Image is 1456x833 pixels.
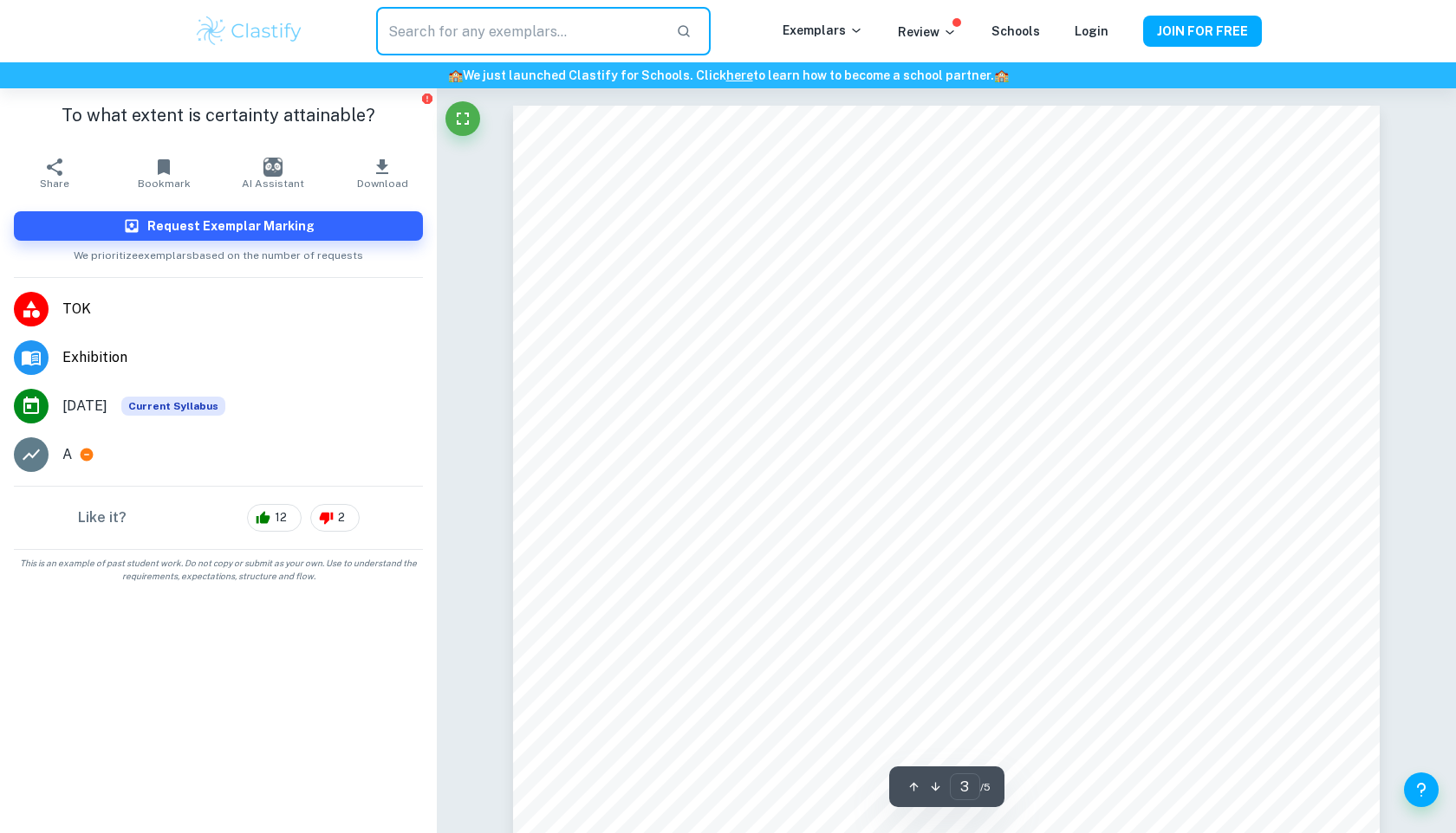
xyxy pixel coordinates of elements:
[194,14,304,48] img: Clastify logo
[3,66,1453,85] h6: We just launched Clastify for Schools. Click to learn how to become a school partner.
[218,149,328,197] button: AI Assistant
[994,68,1009,82] span: 🏫
[448,68,463,82] span: 🏫
[263,158,283,177] img: AI Assistant
[74,241,363,263] span: We prioritize exemplars based on the number of requests
[14,211,423,241] button: Request Exemplar Marking
[62,347,423,368] span: Exhibition
[357,178,408,190] span: Download
[445,101,480,136] button: Fullscreen
[898,23,957,42] p: Review
[265,509,296,526] span: 12
[62,299,423,320] span: TOK
[991,24,1040,38] a: Schools
[726,68,753,82] a: here
[247,504,302,532] div: 12
[310,504,360,532] div: 2
[328,509,354,526] span: 2
[1075,24,1108,38] a: Login
[783,21,863,40] p: Exemplars
[328,149,437,197] button: Download
[242,178,304,190] span: AI Assistant
[121,397,225,416] span: Current Syllabus
[62,444,72,465] p: A
[980,779,991,795] span: / 5
[138,178,191,190] span: Bookmark
[147,216,315,236] h6: Request Exemplar Marking
[121,397,225,416] div: This exemplar is based on the current syllabus. Feel free to refer to it for inspiration/ideas wh...
[40,178,69,190] span: Share
[62,396,107,416] span: [DATE]
[14,102,423,128] h1: To what extent is certainty attainable?
[1143,16,1262,47] button: JOIN FOR FREE
[7,557,430,583] span: This is an example of past student work. Do not copy or submit as your own. Use to understand the...
[420,92,433,105] button: Report issue
[109,149,218,197] button: Bookmark
[1404,772,1439,807] button: Help and Feedback
[78,507,127,528] h6: Like it?
[376,7,662,55] input: Search for any exemplars...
